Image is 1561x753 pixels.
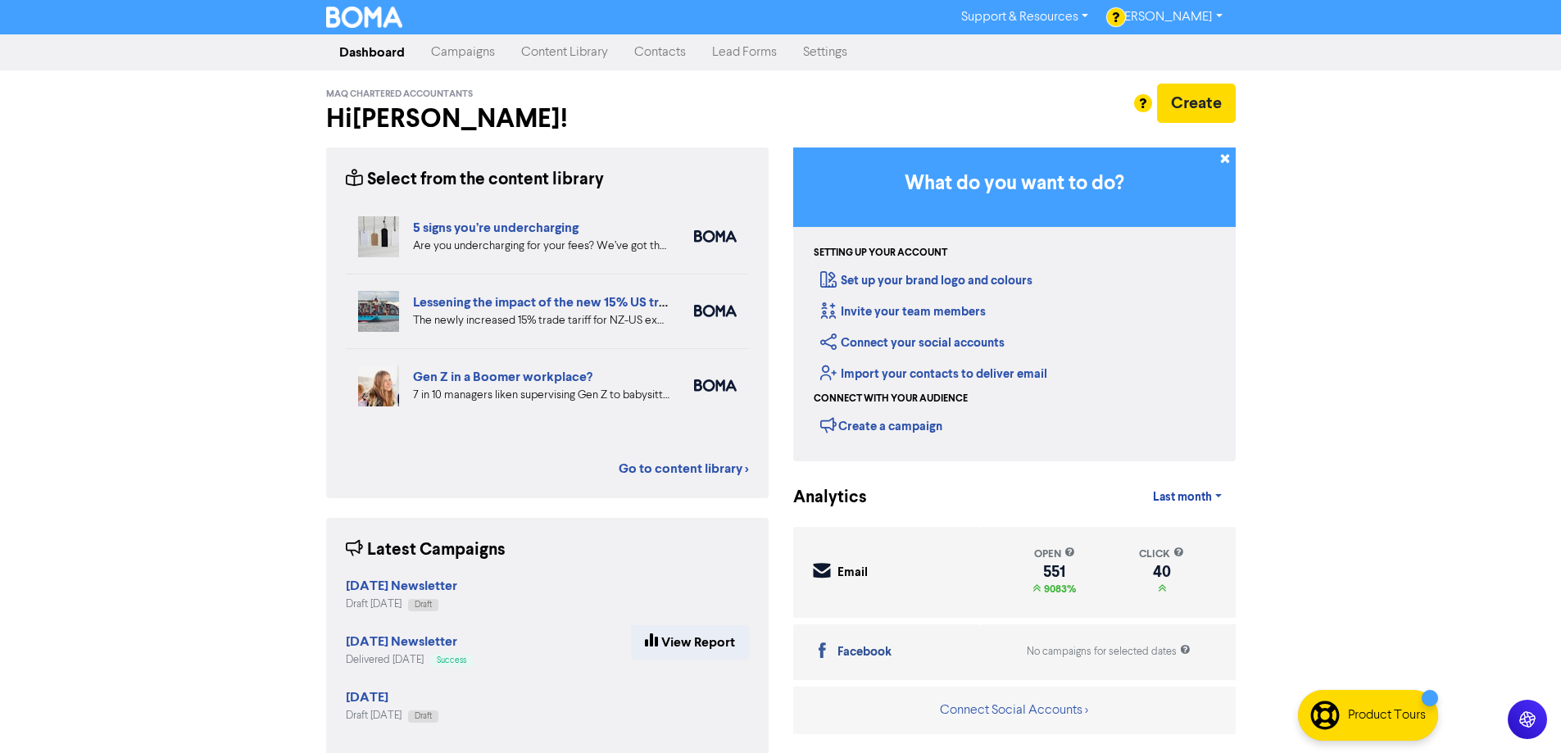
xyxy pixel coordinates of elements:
[939,700,1089,721] button: Connect Social Accounts >
[837,564,868,583] div: Email
[326,36,418,69] a: Dashboard
[619,459,749,479] a: Go to content library >
[793,147,1236,461] div: Getting Started in BOMA
[1139,547,1184,562] div: click
[1140,481,1235,514] a: Last month
[837,643,892,662] div: Facebook
[793,485,846,510] div: Analytics
[814,246,947,261] div: Setting up your account
[346,580,457,593] a: [DATE] Newsletter
[820,335,1005,351] a: Connect your social accounts
[820,366,1047,382] a: Import your contacts to deliver email
[415,712,432,720] span: Draft
[820,413,942,438] div: Create a campaign
[818,172,1211,196] h3: What do you want to do?
[820,304,986,320] a: Invite your team members
[346,597,457,612] div: Draft [DATE]
[631,625,749,660] a: View Report
[326,103,769,134] h2: Hi [PERSON_NAME] !
[346,636,457,649] a: [DATE] Newsletter
[346,708,438,724] div: Draft [DATE]
[508,36,621,69] a: Content Library
[790,36,860,69] a: Settings
[346,167,604,193] div: Select from the content library
[1032,565,1076,578] div: 551
[415,601,432,609] span: Draft
[346,633,457,650] strong: [DATE] Newsletter
[814,392,968,406] div: Connect with your audience
[820,273,1032,288] a: Set up your brand logo and colours
[1153,490,1212,505] span: Last month
[326,7,403,28] img: BOMA Logo
[621,36,699,69] a: Contacts
[346,689,388,705] strong: [DATE]
[1157,84,1236,123] button: Create
[346,578,457,594] strong: [DATE] Newsletter
[346,652,473,668] div: Delivered [DATE]
[1139,565,1184,578] div: 40
[418,36,508,69] a: Campaigns
[346,692,388,705] a: [DATE]
[1101,4,1235,30] a: [PERSON_NAME]
[948,4,1101,30] a: Support & Resources
[1041,583,1076,596] span: 9083%
[699,36,790,69] a: Lead Forms
[1355,576,1561,753] iframe: Chat Widget
[1032,547,1076,562] div: open
[326,88,473,100] span: MAQ Chartered Accountants
[346,538,506,563] div: Latest Campaigns
[1027,644,1191,660] div: No campaigns for selected dates
[437,656,466,665] span: Success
